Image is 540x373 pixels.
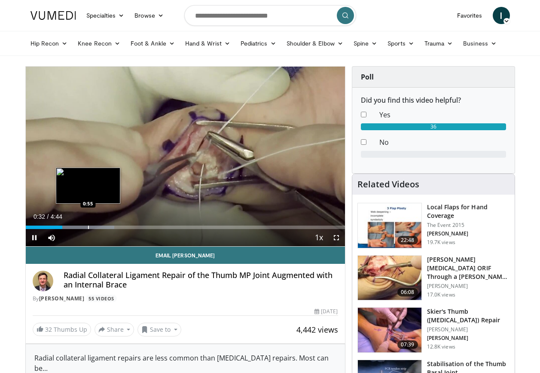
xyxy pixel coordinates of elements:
[51,213,62,220] span: 4:44
[281,35,348,52] a: Shoulder & Elbow
[180,35,235,52] a: Hand & Wrist
[419,35,458,52] a: Trauma
[39,295,85,302] a: [PERSON_NAME]
[382,35,419,52] a: Sports
[397,340,418,349] span: 07:39
[47,213,49,220] span: /
[95,323,134,336] button: Share
[26,229,43,246] button: Pause
[373,110,513,120] dd: Yes
[427,283,509,290] p: [PERSON_NAME]
[358,256,421,300] img: af335e9d-3f89-4d46-97d1-d9f0cfa56dd9.150x105_q85_crop-smart_upscale.jpg
[26,67,345,247] video-js: Video Player
[235,35,281,52] a: Pediatrics
[25,35,73,52] a: Hip Recon
[45,325,52,333] span: 32
[427,326,509,333] p: [PERSON_NAME]
[81,7,130,24] a: Specialties
[86,295,117,302] a: 55 Videos
[427,307,509,324] h3: Skier's Thumb ([MEDICAL_DATA]) Repair
[73,35,125,52] a: Knee Recon
[56,168,120,204] img: image.jpeg
[427,239,455,246] p: 19.7K views
[493,7,510,24] a: I
[427,222,509,229] p: The Event 2015
[43,229,60,246] button: Mute
[427,203,509,220] h3: Local Flaps for Hand Coverage
[34,213,45,220] span: 0:32
[328,229,345,246] button: Fullscreen
[33,271,53,291] img: Avatar
[33,323,91,336] a: 32 Thumbs Up
[314,308,338,315] div: [DATE]
[361,123,506,130] div: 36
[358,203,421,248] img: b6f583b7-1888-44fa-9956-ce612c416478.150x105_q85_crop-smart_upscale.jpg
[361,96,506,104] h6: Did you find this video helpful?
[26,226,345,229] div: Progress Bar
[357,255,509,301] a: 06:08 [PERSON_NAME][MEDICAL_DATA] ORIF Through a [PERSON_NAME] Approach [PERSON_NAME] 17.0K views
[31,11,76,20] img: VuMedi Logo
[427,291,455,298] p: 17.0K views
[427,335,509,342] p: [PERSON_NAME]
[125,35,180,52] a: Foot & Ankle
[311,229,328,246] button: Playback Rate
[452,7,488,24] a: Favorites
[357,203,509,248] a: 22:48 Local Flaps for Hand Coverage The Event 2015 [PERSON_NAME] 19.7K views
[296,324,338,335] span: 4,442 views
[458,35,502,52] a: Business
[64,271,338,289] h4: Radial Collateral Ligament Repair of the Thumb MP Joint Augmented with an Internal Brace
[184,5,356,26] input: Search topics, interventions
[373,137,513,147] dd: No
[26,247,345,264] a: Email [PERSON_NAME]
[348,35,382,52] a: Spine
[397,288,418,297] span: 06:08
[357,179,419,190] h4: Related Videos
[33,295,338,303] div: By
[129,7,169,24] a: Browse
[427,343,455,350] p: 12.8K views
[357,307,509,353] a: 07:39 Skier's Thumb ([MEDICAL_DATA]) Repair [PERSON_NAME] [PERSON_NAME] 12.8K views
[427,230,509,237] p: [PERSON_NAME]
[361,72,374,82] strong: Poll
[137,323,181,336] button: Save to
[427,255,509,281] h3: [PERSON_NAME][MEDICAL_DATA] ORIF Through a [PERSON_NAME] Approach
[358,308,421,352] img: cf79e27c-792e-4c6a-b4db-18d0e20cfc31.150x105_q85_crop-smart_upscale.jpg
[397,236,418,245] span: 22:48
